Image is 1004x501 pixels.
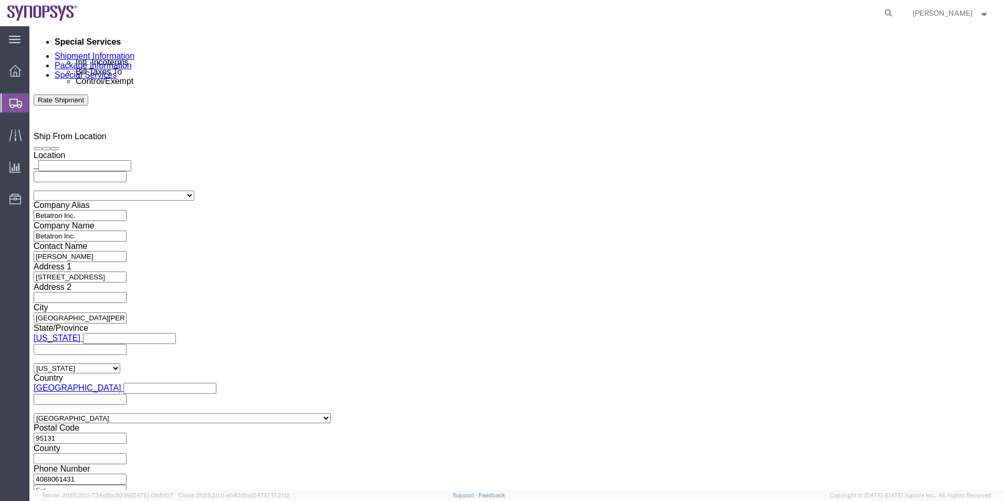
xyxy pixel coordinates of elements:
[7,5,78,21] img: logo
[912,7,990,19] button: [PERSON_NAME]
[42,492,173,498] span: Server: 2025.20.0-734e5bc92d9
[913,7,972,19] span: Kaelen O'Connor
[131,492,173,498] span: [DATE] 09:51:07
[29,26,1004,490] iframe: FS Legacy Container
[478,492,505,498] a: Feedback
[830,491,991,500] span: Copyright © [DATE]-[DATE] Agistix Inc., All Rights Reserved
[178,492,290,498] span: Client: 2025.20.0-e640dba
[453,492,479,498] a: Support
[251,492,290,498] span: [DATE] 17:21:12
